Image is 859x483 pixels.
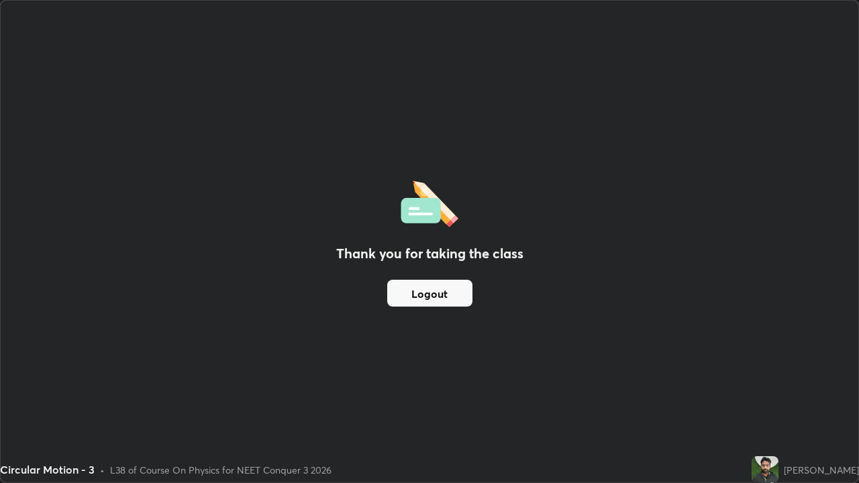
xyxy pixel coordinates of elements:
[336,244,523,264] h2: Thank you for taking the class
[784,463,859,477] div: [PERSON_NAME]
[387,280,472,307] button: Logout
[110,463,332,477] div: L38 of Course On Physics for NEET Conquer 3 2026
[401,176,458,227] img: offlineFeedback.1438e8b3.svg
[752,456,778,483] img: f126b9e1133842c0a7d50631c43ebeec.jpg
[100,463,105,477] div: •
